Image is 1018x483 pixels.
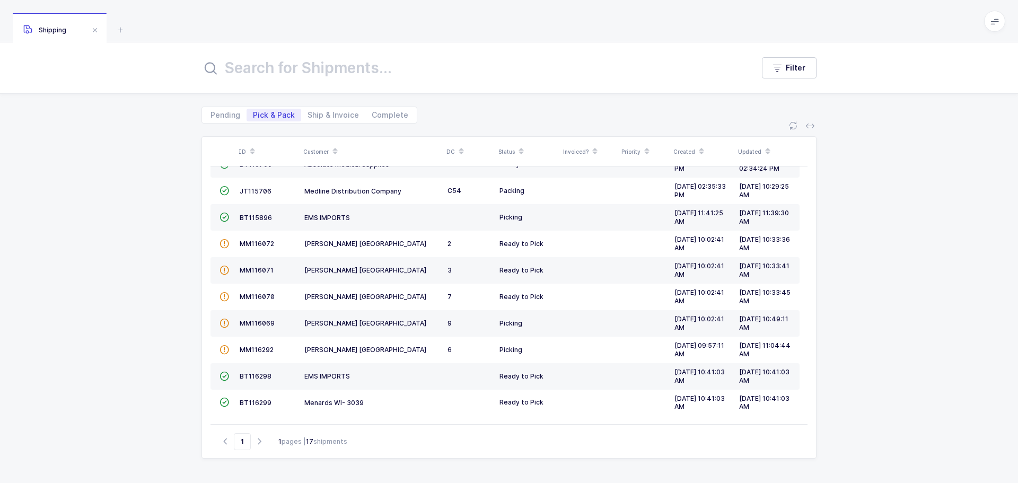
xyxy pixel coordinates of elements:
span: MM116072 [240,240,274,248]
div: pages | shipments [278,437,347,446]
div: Invoiced? [563,143,615,161]
span: [DATE] 10:49:11 AM [739,315,788,331]
span: [DATE] 10:33:45 AM [739,288,791,305]
span: [DATE] 10:41:03 AM [739,368,789,384]
span: Packing [499,187,524,195]
span: [DATE] 10:02:41 AM [674,315,724,331]
span: EMS IMPORTS [304,372,350,380]
input: Search for Shipments... [201,55,741,81]
span: [DATE] 10:02:41 AM [674,288,724,305]
span: [DATE] 11:04:44 AM [739,341,791,358]
span: BT115705 [240,161,272,169]
span:  [220,346,229,354]
span:  [220,266,229,274]
div: Priority [621,143,667,161]
span: MM116071 [240,266,274,274]
div: Updated [738,143,796,161]
span: Pick & Pack [253,111,295,119]
span: [DATE] 09:57:11 AM [674,341,724,358]
span: MM116292 [240,346,274,354]
span:  [220,213,229,221]
span:  [220,372,229,380]
span: EMS IMPORTS [304,214,350,222]
div: Customer [303,143,440,161]
span:  [220,319,229,327]
span: Picking [499,213,522,221]
div: Created [673,143,732,161]
span: [DATE] 10:41:03 AM [674,394,725,411]
span: [DATE] 11:41:25 AM [674,209,723,225]
span: [DATE] 10:41:03 AM [674,368,725,384]
span: BT116299 [240,399,271,407]
div: DC [446,143,492,161]
span: MM116069 [240,319,275,327]
span: JT115706 [240,187,271,195]
span: Ready to Pick [499,372,543,380]
span: [DATE] 10:33:36 AM [739,235,790,252]
span: C54 [447,187,461,195]
span:  [220,187,229,195]
span: [PERSON_NAME] [GEOGRAPHIC_DATA] [304,293,426,301]
span: Ready to Pick [499,293,543,301]
span: BT116298 [240,372,271,380]
span: [DATE] 11:39:30 AM [739,209,789,225]
span: Picking [499,346,522,354]
span: [PERSON_NAME] [GEOGRAPHIC_DATA] [304,266,426,274]
span: Menards WI- 3039 [304,399,364,407]
span:  [220,293,229,301]
span: Complete [372,111,408,119]
span: [PERSON_NAME] [GEOGRAPHIC_DATA] [304,240,426,248]
span: Ready to Pick [499,398,543,406]
b: 1 [278,437,282,445]
span: 6 [447,346,452,354]
div: ID [239,143,297,161]
span: 7 [447,293,452,301]
span: Picking [499,319,522,327]
span: Filter [786,63,805,73]
span: [PERSON_NAME] [GEOGRAPHIC_DATA] [304,319,426,327]
span: Medline Distribution Company [304,187,401,195]
span: Ready to Pick [499,240,543,248]
span: [DATE] 10:29:25 AM [739,182,789,199]
span: [DATE] 10:02:41 AM [674,262,724,278]
span: 3 [447,266,452,274]
span: [DATE] 10:41:03 AM [739,394,789,411]
button: Filter [762,57,817,78]
span: Pending [210,111,240,119]
span: [DATE] 10:02:41 AM [674,235,724,252]
b: 17 [306,437,313,445]
span:  [220,240,229,248]
div: Status [498,143,557,161]
span: Absolute Medical Supplies [304,161,389,169]
span: BT115896 [240,214,272,222]
span: 9 [447,319,452,327]
span: Ship & Invoice [308,111,359,119]
span: Go to [234,433,251,450]
span: Shipping [23,26,66,34]
span: MM116070 [240,293,275,301]
span: [DATE] 02:35:33 PM [674,182,726,199]
span: 2 [447,240,451,248]
span:  [220,398,229,406]
span: Ready to Pick [499,266,543,274]
span: [PERSON_NAME] [GEOGRAPHIC_DATA] [304,346,426,354]
span: [DATE] 10:33:41 AM [739,262,789,278]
